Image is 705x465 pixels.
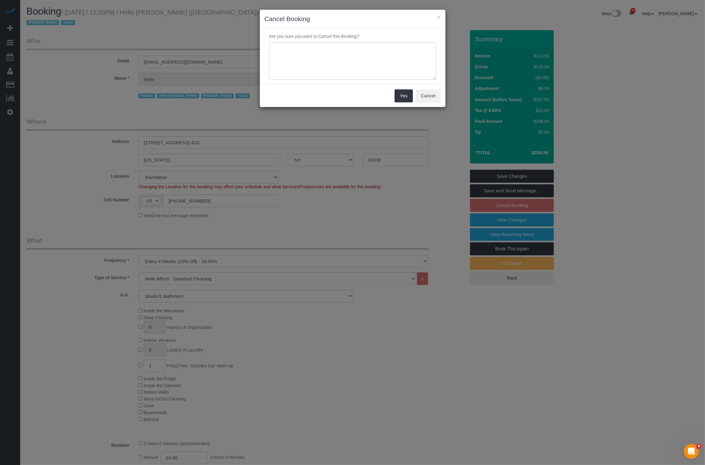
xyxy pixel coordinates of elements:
button: × [437,14,441,20]
sui-modal: Cancel Booking [260,10,445,107]
iframe: Intercom live chat [684,444,699,459]
span: 6 [697,444,702,449]
button: Yes [395,89,413,102]
button: Cancel [416,89,441,102]
h3: Cancel Booking [264,14,441,24]
p: Are you sure you want to Cancel this Booking? [264,33,441,39]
